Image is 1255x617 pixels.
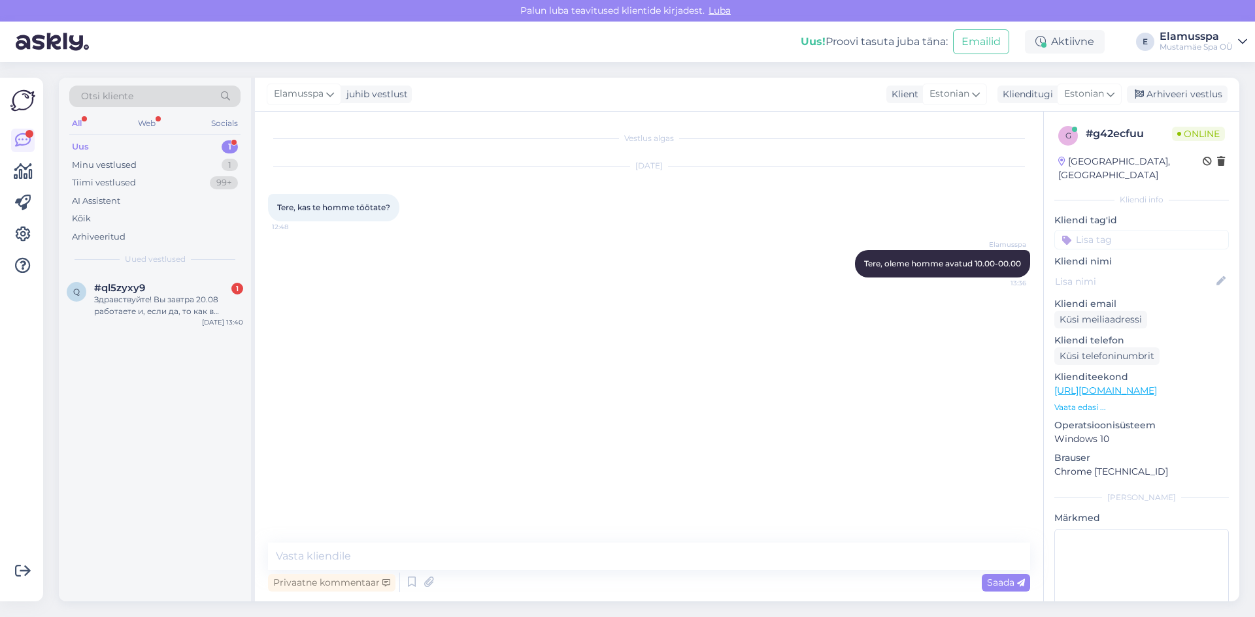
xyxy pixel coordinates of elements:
[341,87,408,101] div: juhib vestlust
[210,176,238,189] div: 99+
[1160,31,1247,52] a: ElamusspaMustamäe Spa OÜ
[94,282,145,294] span: #ql5zyxy9
[801,34,948,50] div: Proovi tasuta juba täna:
[1065,131,1071,140] span: g
[1054,255,1229,268] p: Kliendi nimi
[1054,492,1229,503] div: [PERSON_NAME]
[977,278,1026,288] span: 13:36
[1064,87,1104,101] span: Estonian
[1054,432,1229,446] p: Windows 10
[987,577,1025,588] span: Saada
[73,287,80,296] span: q
[1054,419,1229,432] p: Operatsioonisüsteem
[1054,385,1157,396] a: [URL][DOMAIN_NAME]
[222,159,238,172] div: 1
[72,176,136,189] div: Tiimi vestlused
[1172,127,1225,141] span: Online
[81,89,133,103] span: Otsi kliente
[272,222,321,232] span: 12:48
[1054,347,1160,365] div: Küsi telefoninumbrit
[72,159,137,172] div: Minu vestlused
[1086,126,1172,142] div: # g42ecfuu
[274,87,324,101] span: Elamusspa
[209,115,241,132] div: Socials
[222,140,238,153] div: 1
[69,115,84,132] div: All
[72,140,89,153] div: Uus
[268,574,395,592] div: Privaatne kommentaar
[801,35,826,48] b: Uus!
[1160,42,1233,52] div: Mustamäe Spa OÜ
[1054,297,1229,311] p: Kliendi email
[1054,311,1147,328] div: Küsi meiliaadressi
[72,195,120,208] div: AI Assistent
[1127,86,1228,103] div: Arhiveeri vestlus
[1055,274,1214,289] input: Lisa nimi
[1160,31,1233,42] div: Elamusspa
[1054,402,1229,413] p: Vaata edasi ...
[1025,30,1105,54] div: Aktiivne
[277,202,390,212] span: Tere, kas te homme töötate?
[1054,334,1229,347] p: Kliendi telefon
[268,160,1030,172] div: [DATE]
[886,87,918,101] div: Klient
[997,87,1053,101] div: Klienditugi
[864,259,1021,268] span: Tere, oleme homme avatud 10.00-00.00
[202,317,243,327] div: [DATE] 13:40
[1054,194,1229,206] div: Kliendi info
[268,133,1030,144] div: Vestlus algas
[135,115,158,132] div: Web
[1054,370,1229,384] p: Klienditeekond
[953,29,1009,54] button: Emailid
[10,88,35,113] img: Askly Logo
[72,230,125,244] div: Arhiveeritud
[125,253,186,265] span: Uued vestlused
[1054,214,1229,227] p: Kliendi tag'id
[977,240,1026,249] span: Elamusspa
[72,212,91,225] div: Kõik
[1054,511,1229,525] p: Märkmed
[1054,465,1229,479] p: Chrome [TECHNICAL_ID]
[231,283,243,294] div: 1
[1058,155,1203,182] div: [GEOGRAPHIC_DATA], [GEOGRAPHIC_DATA]
[929,87,969,101] span: Estonian
[1054,230,1229,249] input: Lisa tag
[1054,451,1229,465] p: Brauser
[1136,33,1154,51] div: E
[94,294,243,317] div: Здравствуйте! Вы завтра 20.08 работаете и, если да, то как в выходные дни?
[705,5,735,16] span: Luba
